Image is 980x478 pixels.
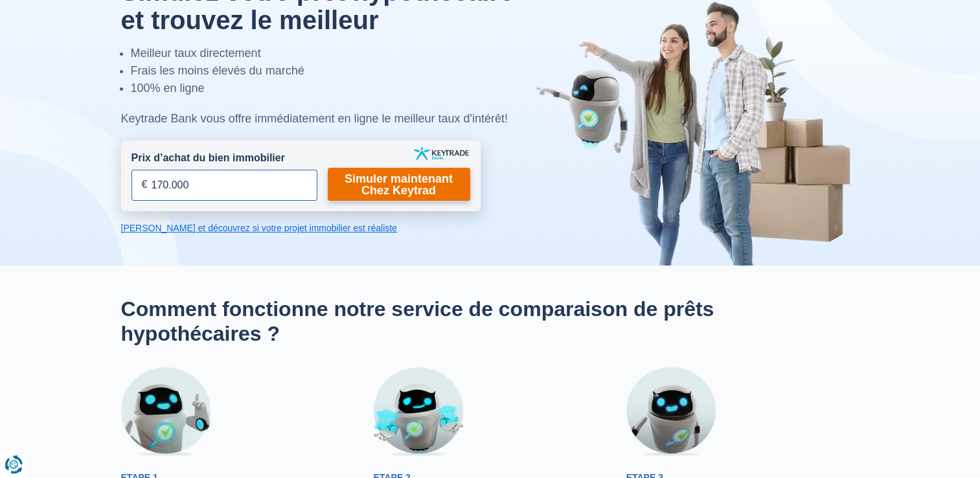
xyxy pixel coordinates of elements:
[626,367,716,457] img: Etape 3
[328,168,470,201] a: Simuler maintenant Chez Keytrad
[131,45,544,62] li: Meilleur taux directement
[414,147,469,160] img: keytrade
[121,222,481,234] a: [PERSON_NAME] et découvrez si votre projet immobilier est réaliste
[121,297,860,347] h2: Comment fonctionne notre service de comparaison de prêts hypothécaires ?
[374,367,463,457] img: Etape 2
[142,177,148,192] span: €
[121,367,211,457] img: Etape 1
[121,110,544,128] div: Keytrade Bank vous offre immédiatement en ligne le meilleur taux d'intérêt!
[131,151,285,166] label: Prix d’achat du bien immobilier
[131,62,544,80] li: Frais les moins élevés du marché
[131,80,544,97] li: 100% en ligne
